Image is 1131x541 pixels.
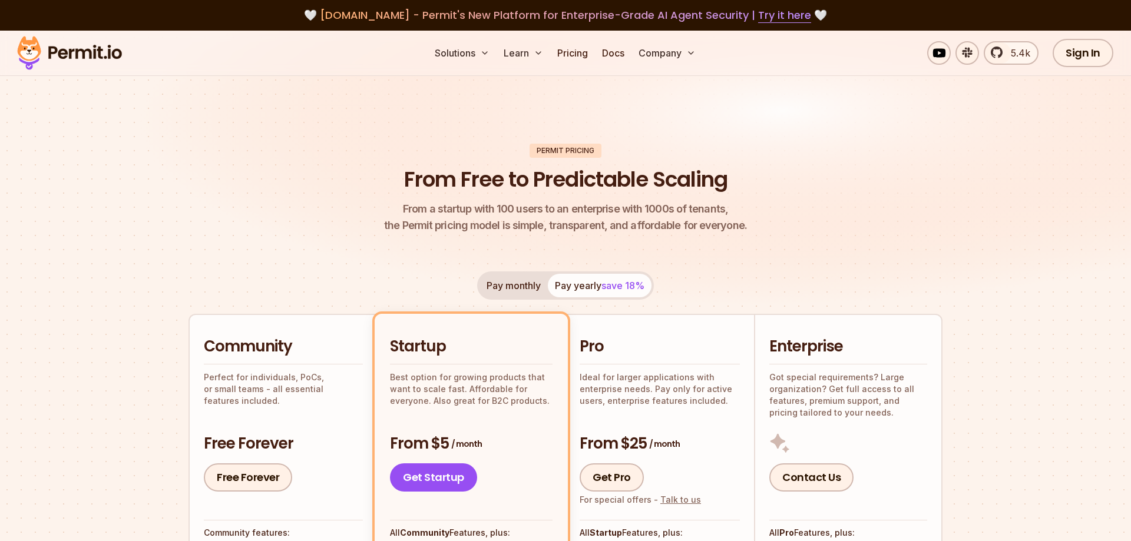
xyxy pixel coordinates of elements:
[204,463,292,492] a: Free Forever
[390,371,553,407] p: Best option for growing products that want to scale fast. Affordable for everyone. Also great for...
[390,336,553,357] h2: Startup
[400,527,449,537] strong: Community
[390,463,477,492] a: Get Startup
[580,336,740,357] h2: Pro
[320,8,811,22] span: [DOMAIN_NAME] - Permit's New Platform for Enterprise-Grade AI Agent Security |
[28,7,1103,24] div: 🤍 🤍
[390,527,553,539] h4: All Features, plus:
[984,41,1039,65] a: 5.4k
[769,527,927,539] h4: All Features, plus:
[649,438,680,450] span: / month
[553,41,593,65] a: Pricing
[580,433,740,454] h3: From $25
[384,201,747,217] span: From a startup with 100 users to an enterprise with 1000s of tenants,
[204,371,363,407] p: Perfect for individuals, PoCs, or small teams - all essential features included.
[204,433,363,454] h3: Free Forever
[580,494,701,506] div: For special offers -
[634,41,700,65] button: Company
[660,494,701,505] a: Talk to us
[430,41,494,65] button: Solutions
[779,527,794,537] strong: Pro
[769,336,927,357] h2: Enterprise
[204,336,363,357] h2: Community
[404,165,727,194] h1: From Free to Predictable Scaling
[451,438,482,450] span: / month
[769,371,927,419] p: Got special requirements? Large organization? Get full access to all features, premium support, a...
[479,274,548,297] button: Pay monthly
[390,433,553,454] h3: From $5
[580,527,740,539] h4: All Features, plus:
[1004,46,1030,60] span: 5.4k
[590,527,622,537] strong: Startup
[758,8,811,23] a: Try it here
[12,33,127,73] img: Permit logo
[384,201,747,234] p: the Permit pricing model is simple, transparent, and affordable for everyone.
[580,371,740,407] p: Ideal for larger applications with enterprise needs. Pay only for active users, enterprise featur...
[769,463,854,492] a: Contact Us
[499,41,548,65] button: Learn
[530,144,601,158] div: Permit Pricing
[597,41,629,65] a: Docs
[204,527,363,539] h4: Community features:
[1053,39,1113,67] a: Sign In
[580,463,644,492] a: Get Pro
